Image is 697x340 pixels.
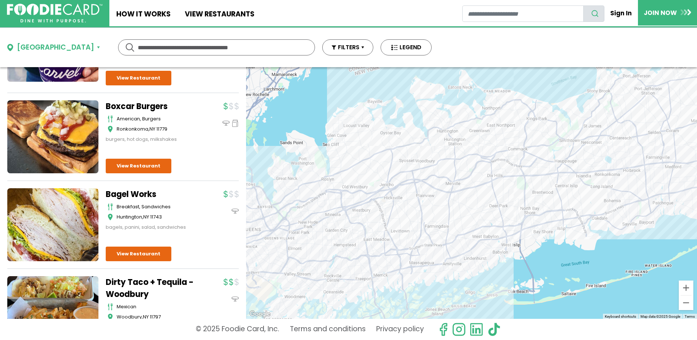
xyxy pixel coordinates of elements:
span: Huntington [117,213,142,220]
div: bagels, panini, salad, sandwiches [106,224,197,231]
img: Google [248,309,272,319]
div: [GEOGRAPHIC_DATA] [17,42,94,53]
a: Boxcar Burgers [106,100,197,112]
img: map_icon.svg [108,213,113,221]
span: NY [143,213,149,220]
div: , [117,313,197,321]
span: Map data ©2025 Google [640,314,680,318]
a: View Restaurant [106,71,171,85]
button: Keyboard shortcuts [605,314,636,319]
span: 11743 [150,213,162,220]
p: © 2025 Foodie Card, Inc. [196,322,279,336]
img: cutlery_icon.svg [108,303,113,310]
div: American, Burgers [117,115,197,123]
a: View Restaurant [106,159,171,173]
div: mexican [117,303,197,310]
div: burgers, hot dogs, milkshakes [106,136,197,143]
a: Sign In [604,5,638,21]
input: restaurant search [462,5,584,22]
img: map_icon.svg [108,313,113,321]
a: View Restaurant [106,247,171,261]
a: Open this area in Google Maps (opens a new window) [248,309,272,319]
img: map_icon.svg [108,125,113,133]
a: Terms and conditions [290,322,366,336]
button: search [583,5,604,22]
div: Breakfast, Sandwiches [117,203,197,210]
img: FoodieCard; Eat, Drink, Save, Donate [7,4,102,23]
img: tiktok.svg [487,322,501,336]
button: Zoom out [679,295,693,310]
div: , [117,125,197,133]
img: dinein_icon.svg [231,208,239,215]
button: [GEOGRAPHIC_DATA] [7,42,100,53]
a: Privacy policy [376,322,424,336]
button: FILTERS [322,39,373,55]
button: Zoom in [679,281,693,295]
img: dinein_icon.svg [222,120,230,127]
svg: check us out on facebook [436,322,450,336]
span: 11797 [150,313,161,320]
img: cutlery_icon.svg [108,115,113,123]
button: LEGEND [381,39,432,55]
img: pickup_icon.svg [231,120,239,127]
span: Ronkonkoma [117,125,148,132]
a: Bagel Works [106,188,197,200]
img: linkedin.svg [470,322,483,336]
div: , [117,213,197,221]
span: Woodbury [117,313,142,320]
img: dinein_icon.svg [231,295,239,303]
span: NY [143,313,149,320]
img: cutlery_icon.svg [108,203,113,210]
a: Terms [685,314,695,318]
span: NY [149,125,155,132]
a: Dirty Taco + Tequila - Woodbury [106,276,197,300]
span: 11779 [156,125,167,132]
